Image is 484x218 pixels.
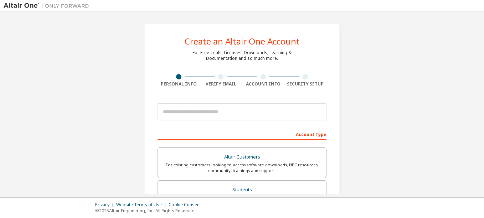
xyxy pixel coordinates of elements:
[95,202,116,208] div: Privacy
[4,2,93,9] img: Altair One
[162,152,322,162] div: Altair Customers
[95,208,205,214] p: © 2025 Altair Engineering, Inc. All Rights Reserved.
[162,162,322,173] div: For existing customers looking to access software downloads, HPC resources, community, trainings ...
[158,81,200,87] div: Personal Info
[200,81,242,87] div: Verify Email
[158,128,326,140] div: Account Type
[169,202,205,208] div: Cookie Consent
[185,37,300,46] div: Create an Altair One Account
[242,81,284,87] div: Account Info
[192,50,292,61] div: For Free Trials, Licenses, Downloads, Learning & Documentation and so much more.
[116,202,169,208] div: Website Terms of Use
[162,185,322,195] div: Students
[284,81,327,87] div: Security Setup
